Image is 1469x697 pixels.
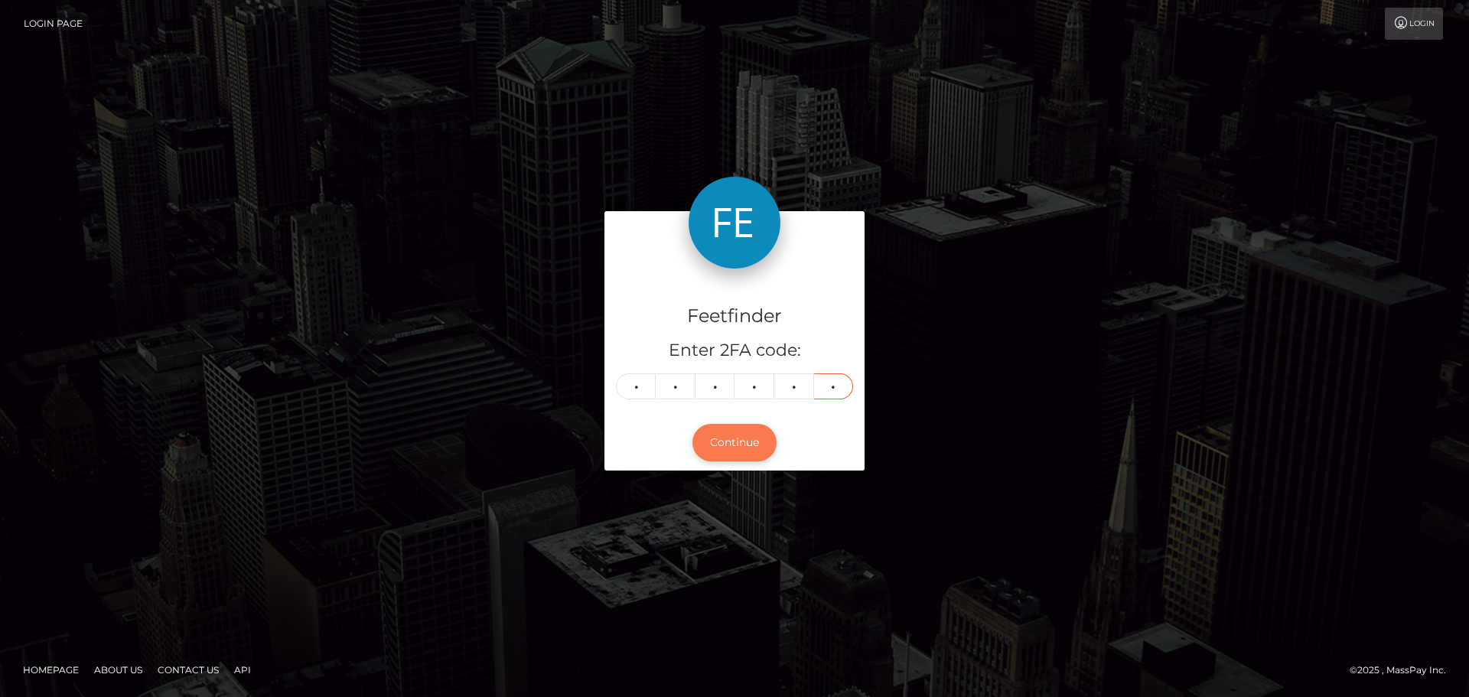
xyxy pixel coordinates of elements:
[616,303,853,330] h4: Feetfinder
[228,658,257,682] a: API
[1350,662,1458,679] div: © 2025 , MassPay Inc.
[17,658,85,682] a: Homepage
[88,658,148,682] a: About Us
[616,339,853,363] h5: Enter 2FA code:
[24,8,83,40] a: Login Page
[1385,8,1443,40] a: Login
[151,658,225,682] a: Contact Us
[692,424,777,461] button: Continue
[689,177,780,269] img: Feetfinder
